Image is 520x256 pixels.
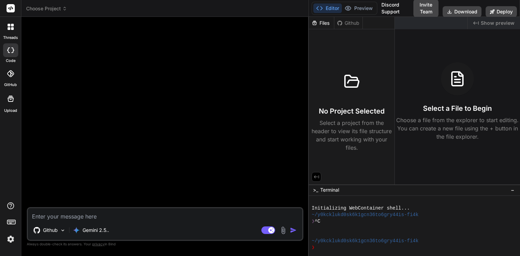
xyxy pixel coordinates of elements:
[319,106,384,116] h3: No Project Selected
[26,5,67,12] span: Choose Project
[312,212,419,218] span: ~/y0kcklukd0sk6k1gcn36to6gry44is-fi4k
[27,241,303,247] p: Always double-check its answers. Your in Bind
[5,233,17,245] img: settings
[511,186,514,193] span: −
[395,116,520,141] p: Choose a file from the explorer to start editing. You can create a new file using the + button in...
[313,186,318,193] span: >_
[312,205,410,212] span: Initializing WebContainer shell...
[92,242,105,246] span: privacy
[4,82,17,88] label: GitHub
[312,238,419,244] span: ~/y0kcklukd0sk6k1gcn36to6gry44is-fi4k
[320,186,339,193] span: Terminal
[312,218,314,225] span: ❯
[290,227,297,234] img: icon
[443,6,481,17] button: Download
[509,184,516,195] button: −
[312,244,314,251] span: ❯
[83,227,109,234] p: Gemini 2.5..
[481,20,514,26] span: Show preview
[309,20,334,26] div: Files
[334,20,362,26] div: Github
[313,3,342,13] button: Editor
[315,218,321,225] span: ^C
[43,227,58,234] p: Github
[73,227,80,234] img: Gemini 2.5 Pro
[312,119,392,152] p: Select a project from the header to view its file structure and start working with your files.
[342,3,376,13] button: Preview
[423,104,492,113] h3: Select a File to Begin
[6,58,15,64] label: code
[4,108,17,114] label: Upload
[279,226,287,234] img: attachment
[3,35,18,41] label: threads
[60,227,66,233] img: Pick Models
[486,6,517,17] button: Deploy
